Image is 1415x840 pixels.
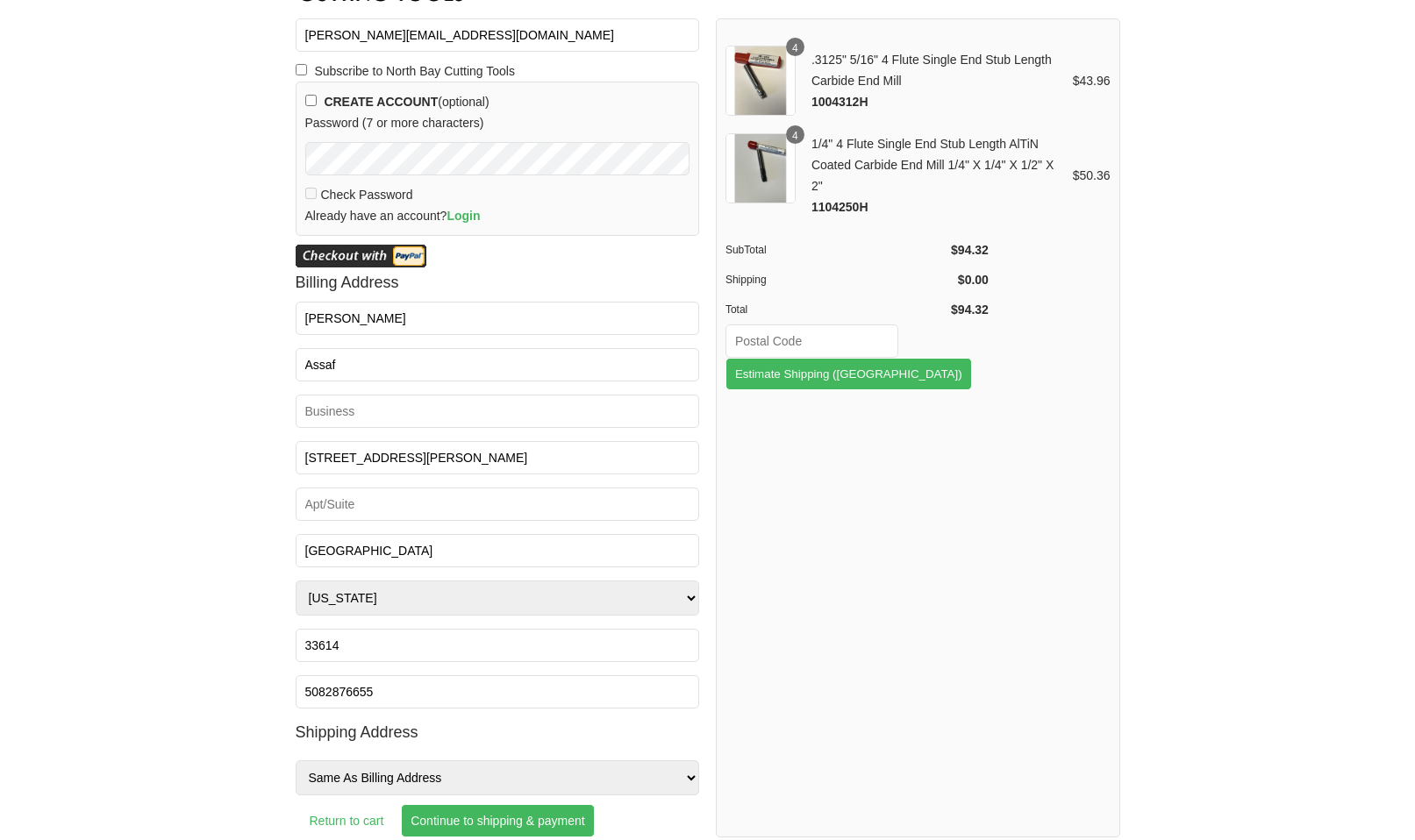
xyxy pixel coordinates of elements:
h3: Shipping address [296,717,700,747]
div: .3125" 5/16" 4 Flute Single End Stub Length Carbide End Mill [804,49,1073,112]
td: $94.32 [945,295,989,324]
td: $0.00 [945,265,989,295]
input: Address [296,441,700,474]
span: 1004312H [811,95,868,109]
b: CREATE ACCOUNT [324,95,438,109]
h3: Billing address [296,267,700,297]
b: Subscribe to North Bay Cutting Tools [314,61,515,82]
div: 1/4" 4 Flute Single End Stub Length AlTiN Coated Carbide End Mill 1/4" X 1/4" X 1/2" X 2" [804,133,1073,217]
input: First Name [296,302,700,335]
td: $94.32 [945,235,989,265]
input: Apt/Suite [296,488,700,521]
input: Email [296,18,700,52]
td: Shipping [725,265,945,295]
td: SubTotal [725,235,945,265]
div: $43.96 [1073,70,1111,91]
input: ZIP/Postal [296,629,700,662]
a: Login [447,209,480,223]
input: Last Name [296,348,700,381]
img: .3125" 5/16" 4 Flute Single End Stub Length Carbide End Mill [725,46,796,116]
span: 1104250H [811,200,868,214]
input: Business [296,395,700,428]
input: Phone Number [296,675,700,708]
div: (optional) Password (7 or more characters) Check Password Already have an account? [296,82,700,236]
button: Estimate Shipping ([GEOGRAPHIC_DATA]) [725,358,972,390]
div: 4 [786,38,804,56]
input: Continue to shipping & payment [401,804,594,837]
div: $50.36 [1073,165,1111,186]
img: 1/4" 4 Flute Single End Stub Length AlTiN Coated Carbide End Mill 1/4" X 1/4" X 1/2" X 2" [725,133,796,203]
img: PayPal Express Checkout [296,245,426,267]
input: Postal Code [725,324,898,358]
input: City [296,534,700,567]
td: Total [725,295,945,324]
div: 4 [786,125,804,144]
